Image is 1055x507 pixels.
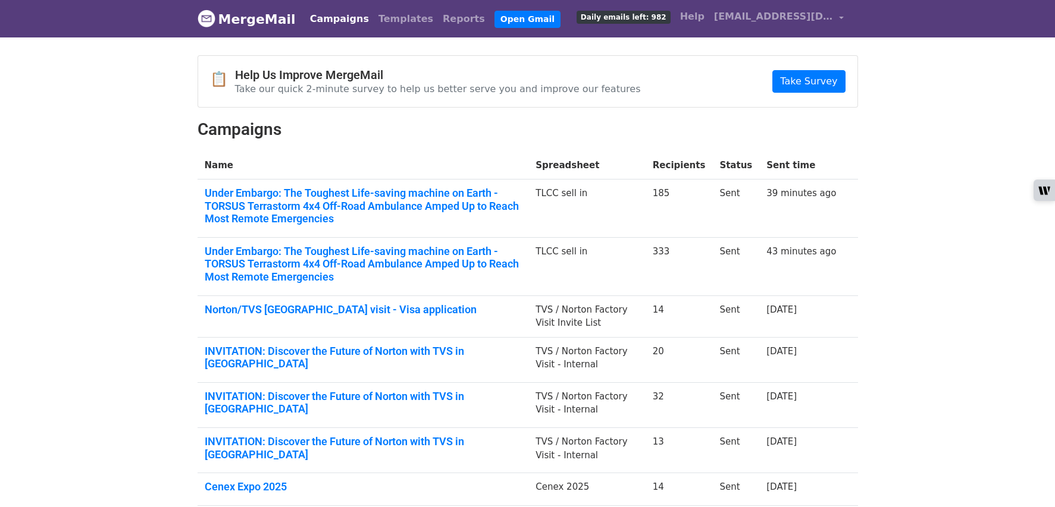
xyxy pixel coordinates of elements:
[374,7,438,31] a: Templates
[772,70,845,93] a: Take Survey
[205,345,522,370] a: INVITATION: Discover the Future of Norton with TVS in [GEOGRAPHIC_DATA]
[712,473,759,506] td: Sent
[205,187,522,225] a: Under Embargo: The Toughest Life-saving machine on Earth - TORSUS Terrastorm 4x4 Off-Road Ambulan...
[528,473,646,506] td: Cenex 2025
[528,152,646,180] th: Spreadsheet
[712,382,759,427] td: Sent
[766,304,797,315] a: [DATE]
[712,295,759,337] td: Sent
[712,237,759,295] td: Sent
[198,119,858,140] h2: Campaigns
[198,7,296,32] a: MergeMail
[528,180,646,238] td: TLCC sell in
[646,295,713,337] td: 14
[528,337,646,382] td: TVS / Norton Factory Visit - Internal
[577,11,671,24] span: Daily emails left: 982
[305,7,374,31] a: Campaigns
[709,5,849,33] a: [EMAIL_ADDRESS][DOMAIN_NAME]
[646,152,713,180] th: Recipients
[714,10,833,24] span: [EMAIL_ADDRESS][DOMAIN_NAME]
[675,5,709,29] a: Help
[646,382,713,427] td: 32
[766,246,836,257] a: 43 minutes ago
[646,473,713,506] td: 14
[528,428,646,473] td: TVS / Norton Factory Visit - Internal
[646,428,713,473] td: 13
[712,337,759,382] td: Sent
[646,337,713,382] td: 20
[712,152,759,180] th: Status
[205,435,522,461] a: INVITATION: Discover the Future of Norton with TVS in [GEOGRAPHIC_DATA]
[766,346,797,357] a: [DATE]
[198,10,215,27] img: MergeMail logo
[205,303,522,316] a: Norton/TVS [GEOGRAPHIC_DATA] visit - Visa application
[235,83,641,95] p: Take our quick 2-minute survey to help us better serve you and improve our features
[205,245,522,284] a: Under Embargo: The Toughest Life-saving machine on Earth - TORSUS Terrastorm 4x4 Off-Road Ambulan...
[712,180,759,238] td: Sent
[528,382,646,427] td: TVS / Norton Factory Visit - Internal
[646,237,713,295] td: 333
[528,237,646,295] td: TLCC sell in
[438,7,490,31] a: Reports
[205,390,522,415] a: INVITATION: Discover the Future of Norton with TVS in [GEOGRAPHIC_DATA]
[766,188,836,199] a: 39 minutes ago
[766,481,797,492] a: [DATE]
[572,5,675,29] a: Daily emails left: 982
[759,152,843,180] th: Sent time
[210,71,235,88] span: 📋
[766,391,797,402] a: [DATE]
[198,152,529,180] th: Name
[712,428,759,473] td: Sent
[766,436,797,447] a: [DATE]
[494,11,561,28] a: Open Gmail
[235,68,641,82] h4: Help Us Improve MergeMail
[205,480,522,493] a: Cenex Expo 2025
[646,180,713,238] td: 185
[528,295,646,337] td: TVS / Norton Factory Visit Invite List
